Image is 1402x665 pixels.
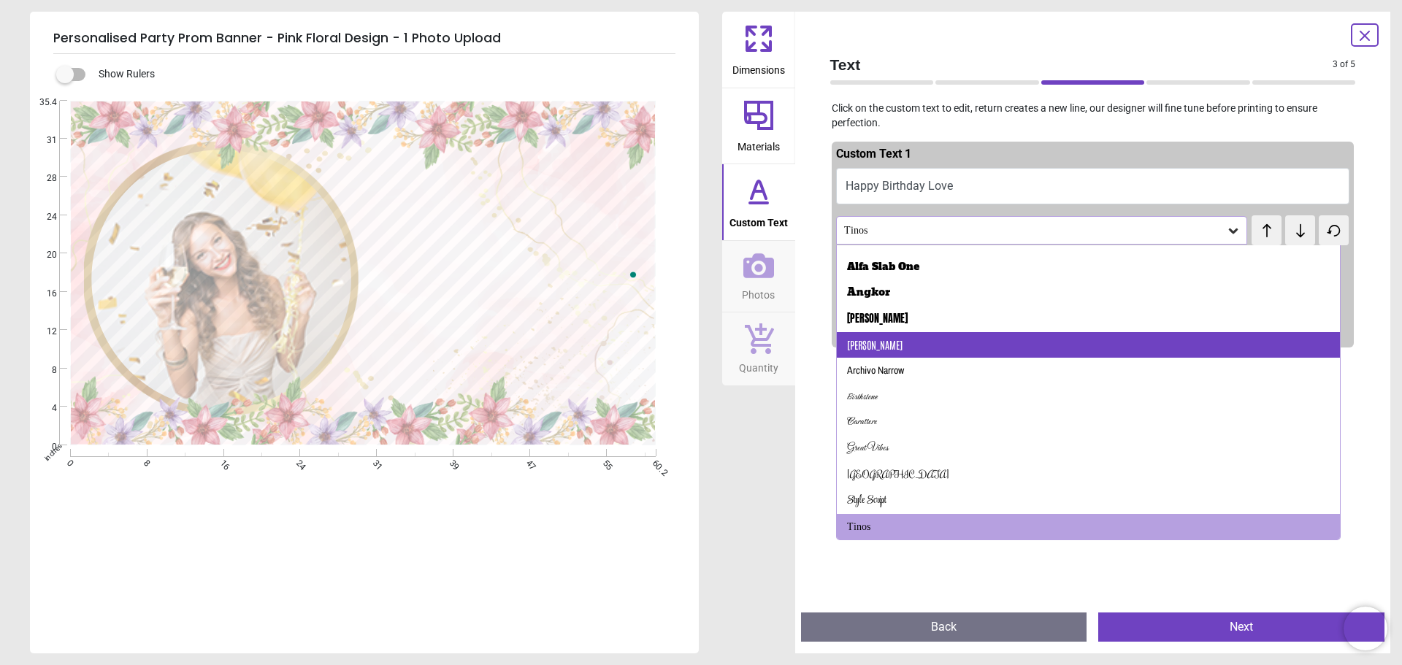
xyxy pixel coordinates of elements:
[847,468,949,483] div: [GEOGRAPHIC_DATA]
[847,520,870,534] div: Tinos
[649,458,659,467] span: 60.2
[732,56,785,78] span: Dimensions
[729,209,788,231] span: Custom Text
[847,493,886,508] div: Style Script
[722,312,795,385] button: Quantity
[847,390,878,404] div: Birthstone
[294,458,303,467] span: 24
[29,211,57,223] span: 24
[140,458,150,467] span: 8
[369,458,379,467] span: 31
[801,612,1087,642] button: Back
[847,415,877,430] div: Carattere
[29,326,57,338] span: 12
[830,54,1333,75] span: Text
[722,241,795,312] button: Photos
[847,285,890,300] div: Angkor
[217,458,226,467] span: 16
[1098,612,1384,642] button: Next
[722,164,795,240] button: Custom Text
[739,354,778,376] span: Quantity
[29,441,57,453] span: 0
[600,458,609,467] span: 55
[742,281,775,303] span: Photos
[738,133,780,155] span: Materials
[53,23,675,54] h5: Personalised Party Prom Banner - Pink Floral Design - 1 Photo Upload
[29,288,57,300] span: 16
[64,458,73,467] span: 0
[29,402,57,415] span: 4
[836,147,911,161] span: Custom Text 1
[29,364,57,377] span: 8
[523,458,532,467] span: 47
[29,249,57,261] span: 20
[722,88,795,164] button: Materials
[29,172,57,185] span: 28
[1333,58,1355,71] span: 3 of 5
[847,260,919,274] div: Alfa Slab One
[29,134,57,147] span: 31
[29,96,57,109] span: 35.4
[1344,607,1387,650] iframe: Brevo live chat
[843,224,1227,237] div: Tinos
[847,364,904,378] div: Archivo Narrow
[847,338,903,353] div: [PERSON_NAME]
[836,168,1350,204] button: Happy Birthday Love
[446,458,456,467] span: 39
[847,312,908,326] div: [PERSON_NAME]
[847,442,889,456] div: Great Vibes
[819,101,1368,130] p: Click on the custom text to edit, return creates a new line, our designer will fine tune before p...
[65,66,699,83] div: Show Rulers
[722,12,795,88] button: Dimensions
